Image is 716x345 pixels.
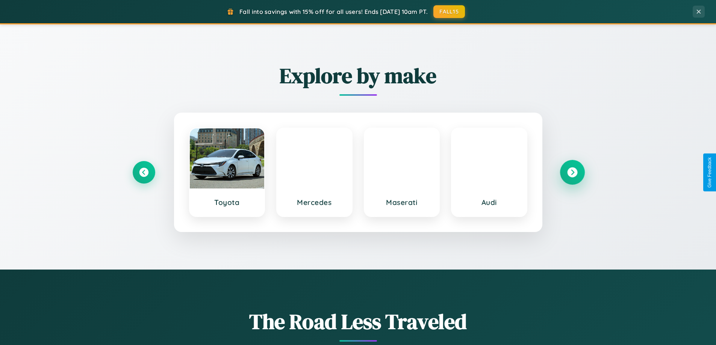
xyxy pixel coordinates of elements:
h3: Mercedes [285,198,344,207]
span: Fall into savings with 15% off for all users! Ends [DATE] 10am PT. [239,8,428,15]
h3: Maserati [372,198,432,207]
h2: Explore by make [133,61,584,90]
h3: Toyota [197,198,257,207]
h1: The Road Less Traveled [133,307,584,336]
h3: Audi [459,198,519,207]
button: FALL15 [433,5,465,18]
div: Give Feedback [707,157,712,188]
